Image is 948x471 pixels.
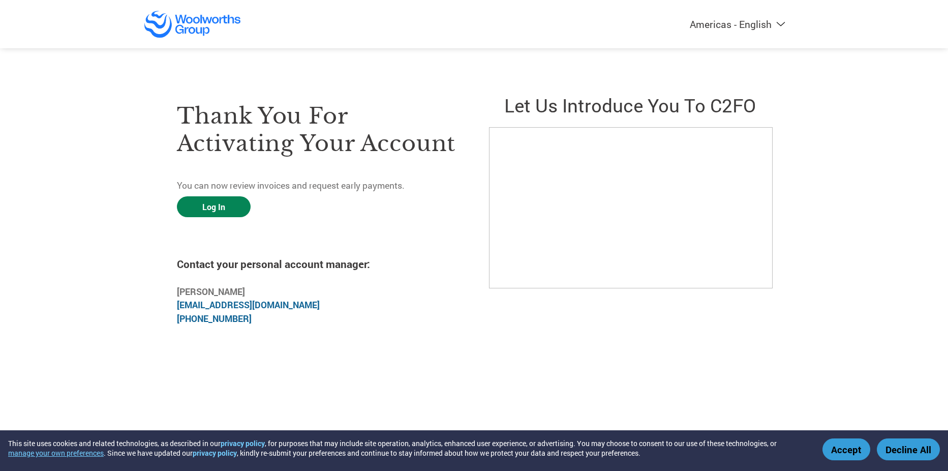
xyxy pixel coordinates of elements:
[177,196,251,217] a: Log In
[177,286,245,298] b: [PERSON_NAME]
[177,179,460,192] p: You can now review invoices and request early payments.
[489,93,772,117] h2: Let us introduce you to C2FO
[8,448,104,458] button: manage your own preferences
[8,438,808,458] div: This site uses cookies and related technologies, as described in our , for purposes that may incl...
[177,257,460,271] h4: Contact your personal account manager:
[221,438,265,448] a: privacy policy
[877,438,940,460] button: Decline All
[177,313,252,325] a: [PHONE_NUMBER]
[822,438,870,460] button: Accept
[144,10,242,38] img: Woolworths Group
[193,448,237,458] a: privacy policy
[177,299,320,311] a: [EMAIL_ADDRESS][DOMAIN_NAME]
[489,127,773,288] iframe: C2FO Introduction Video
[177,102,460,157] h3: Thank you for activating your account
